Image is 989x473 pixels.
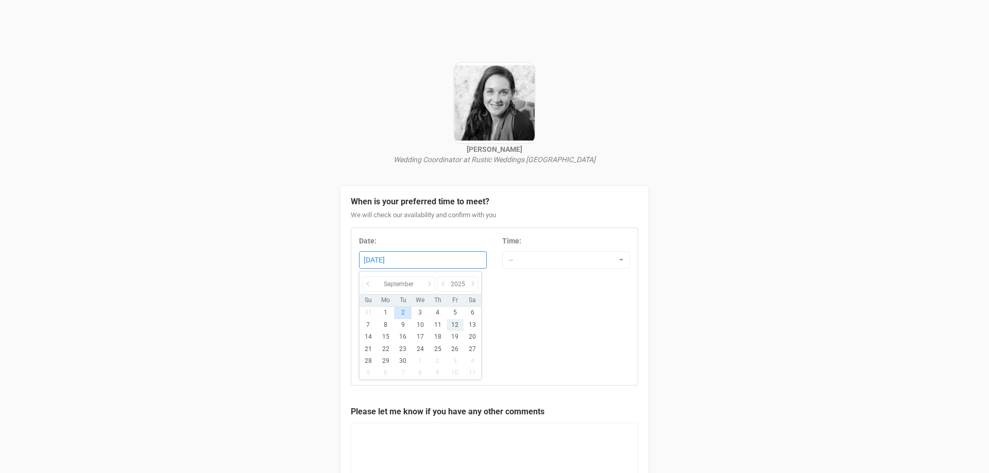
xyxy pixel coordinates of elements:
[467,145,522,153] strong: [PERSON_NAME]
[351,211,638,228] div: We will check our availability and confirm with you
[377,296,395,305] li: Mo
[394,343,412,355] li: 23
[394,355,412,367] li: 30
[429,319,447,331] li: 11
[509,255,617,265] span: --
[447,343,464,355] li: 26
[360,343,377,355] li: 21
[377,319,395,331] li: 8
[384,280,414,289] span: September
[351,196,638,208] legend: When is your preferred time to meet?
[464,319,481,331] li: 13
[360,355,377,367] li: 28
[447,296,464,305] li: Fr
[360,296,377,305] li: Su
[451,280,465,289] span: 2025
[377,355,395,367] li: 29
[377,331,395,343] li: 15
[394,296,412,305] li: Tu
[447,355,464,367] li: 3
[377,307,395,319] li: 1
[502,251,630,269] button: --
[453,62,536,144] img: 14199720_1770970939810746_6603264277576246643_n.jpg
[412,296,429,305] li: We
[447,331,464,343] li: 19
[464,307,481,319] li: 6
[377,343,395,355] li: 22
[394,307,412,319] li: 2
[412,343,429,355] li: 24
[464,296,481,305] li: Sa
[394,319,412,331] li: 9
[360,307,377,319] li: 31
[412,331,429,343] li: 17
[359,237,377,245] strong: Date:
[412,319,429,331] li: 10
[412,355,429,367] li: 1
[447,319,464,331] li: 12
[394,331,412,343] li: 16
[394,155,595,164] i: Wedding Coordinator at Rustic Weddings [GEOGRAPHIC_DATA]
[464,343,481,355] li: 27
[502,237,521,245] strong: Time:
[429,331,447,343] li: 18
[377,367,395,379] li: 6
[429,343,447,355] li: 25
[351,406,638,418] legend: Please let me know if you have any other comments
[429,367,447,379] li: 9
[429,355,447,367] li: 2
[447,367,464,379] li: 10
[360,252,486,269] div: [DATE]
[360,319,377,331] li: 7
[464,355,481,367] li: 4
[394,367,412,379] li: 7
[429,296,447,305] li: Th
[360,367,377,379] li: 5
[412,367,429,379] li: 8
[412,307,429,319] li: 3
[447,307,464,319] li: 5
[464,331,481,343] li: 20
[360,331,377,343] li: 14
[464,367,481,379] li: 11
[429,307,447,319] li: 4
